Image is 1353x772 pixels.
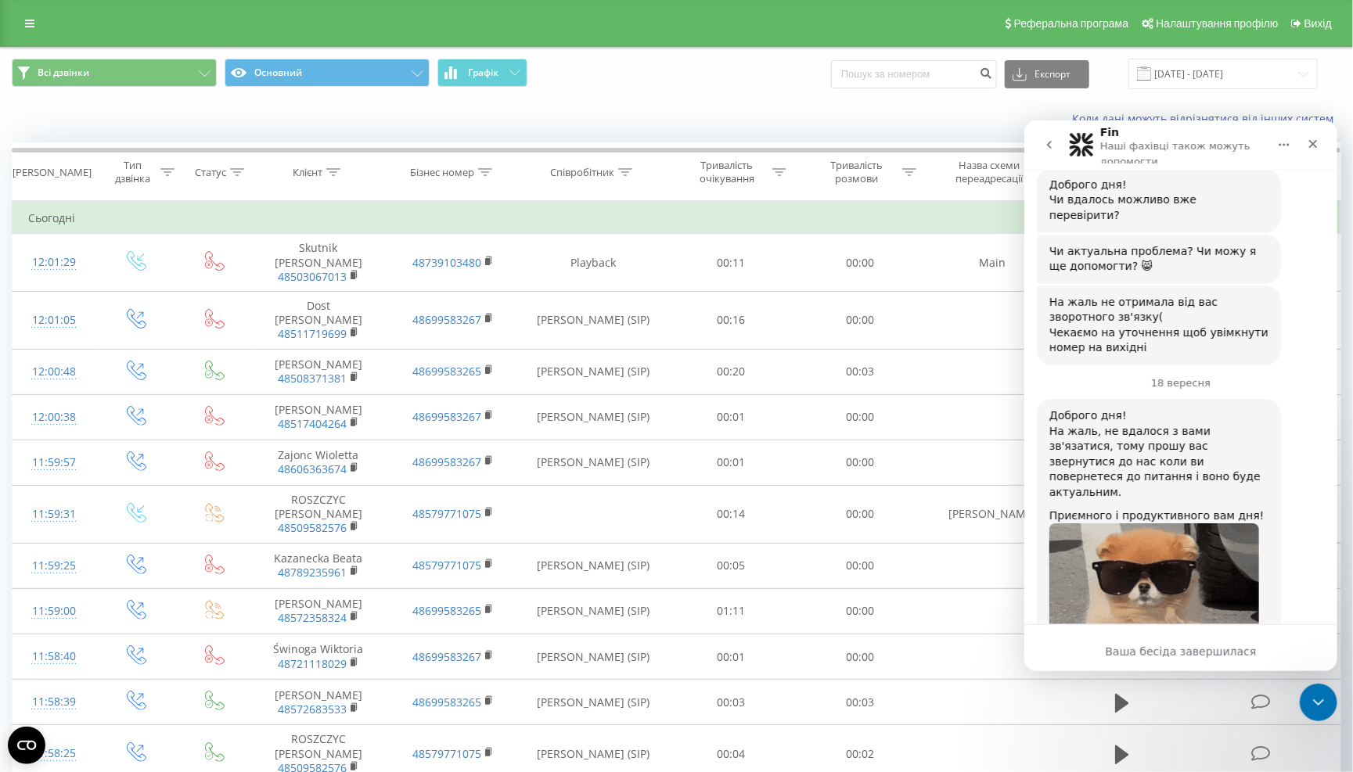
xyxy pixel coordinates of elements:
[925,234,1060,292] td: Main
[947,159,1031,185] div: Назва схеми переадресації
[278,520,347,535] a: 48509582576
[520,543,666,588] td: [PERSON_NAME] (SIP)
[28,357,80,387] div: 12:00:48
[28,551,80,581] div: 11:59:25
[550,166,614,179] div: Співробітник
[412,506,481,521] a: 48579771075
[666,394,796,440] td: 00:01
[28,305,80,336] div: 12:01:05
[251,349,386,394] td: [PERSON_NAME]
[412,695,481,709] a: 48699583265
[1300,684,1337,721] iframe: Intercom live chat
[520,588,666,634] td: [PERSON_NAME] (SIP)
[278,371,347,386] a: 48508371381
[666,291,796,349] td: 00:16
[412,746,481,761] a: 48579771075
[666,349,796,394] td: 00:20
[412,558,481,573] a: 48579771075
[666,234,796,292] td: 00:11
[251,634,386,680] td: Świnoga Wiktoria
[278,702,347,716] a: 48572683533
[28,499,80,530] div: 11:59:31
[28,247,80,278] div: 12:01:29
[412,454,481,469] a: 48699583267
[251,486,386,544] td: ROSZCZYC [PERSON_NAME]
[520,349,666,394] td: [PERSON_NAME] (SIP)
[251,291,386,349] td: Dost [PERSON_NAME]
[685,159,768,185] div: Тривалість очікування
[278,326,347,341] a: 48511719699
[278,416,347,431] a: 48517404264
[13,203,1341,234] td: Сьогодні
[293,166,322,179] div: Клієнт
[38,66,89,79] span: Всі дзвінки
[520,680,666,725] td: [PERSON_NAME] (SIP)
[195,166,226,179] div: Статус
[520,291,666,349] td: [PERSON_NAME] (SIP)
[412,255,481,270] a: 48739103480
[666,486,796,544] td: 00:14
[278,610,347,625] a: 48572358324
[28,596,80,627] div: 11:59:00
[796,680,926,725] td: 00:03
[815,159,898,185] div: Тривалість розмови
[28,687,80,717] div: 11:58:39
[1024,120,1337,671] iframe: Intercom live chat
[1072,111,1341,126] a: Коли дані можуть відрізнятися вiд інших систем
[1304,17,1332,30] span: Вихід
[25,388,244,404] div: Приємного і продуктивного вам дня!
[796,291,926,349] td: 00:00
[666,440,796,485] td: 00:01
[251,394,386,440] td: [PERSON_NAME]
[251,440,386,485] td: Zajonc Wioletta
[796,234,926,292] td: 00:00
[225,59,430,87] button: Основний
[278,656,347,671] a: 48721118029
[28,738,80,769] div: 11:58:25
[251,680,386,725] td: [PERSON_NAME]
[831,60,997,88] input: Пошук за номером
[410,166,474,179] div: Бізнес номер
[278,269,347,284] a: 48503067013
[796,588,926,634] td: 00:00
[13,166,92,179] div: [PERSON_NAME]
[109,159,156,185] div: Тип дзвінка
[12,59,217,87] button: Всі дзвінки
[437,59,527,87] button: Графік
[8,727,45,764] button: Open CMP widget
[251,588,386,634] td: [PERSON_NAME]
[520,394,666,440] td: [PERSON_NAME] (SIP)
[796,394,926,440] td: 00:00
[251,543,386,588] td: Kazanecka Beata
[13,278,300,656] div: Olga каже…
[412,312,481,327] a: 48699583267
[28,402,80,433] div: 12:00:38
[278,565,347,580] a: 48789235961
[412,649,481,664] a: 48699583267
[925,486,1060,544] td: [PERSON_NAME]
[28,447,80,478] div: 11:59:57
[412,603,481,618] a: 48699583265
[796,440,926,485] td: 00:00
[520,440,666,485] td: [PERSON_NAME] (SIP)
[520,634,666,680] td: [PERSON_NAME] (SIP)
[25,303,244,380] div: На жаль, не вдалося з вами зв'язатися, тому прошу вас звернутися до нас коли ви повернетеся до пи...
[796,634,926,680] td: 00:00
[1014,17,1129,30] span: Реферальна програма
[412,364,481,379] a: 48699583265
